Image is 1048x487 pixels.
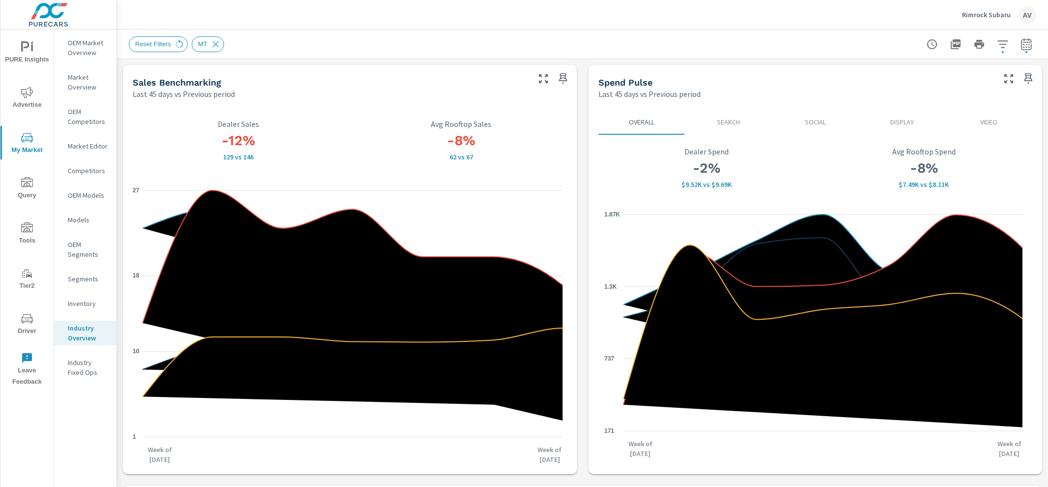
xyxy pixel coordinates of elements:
[68,72,109,92] p: Market Overview
[68,215,109,225] p: Models
[54,104,116,129] div: OEM Competitors
[3,41,51,65] span: PURE Insights
[3,222,51,246] span: Tools
[821,147,1026,156] p: Avg Rooftop Spend
[133,132,344,149] h3: -12%
[356,120,567,128] p: Avg Rooftop Sales
[598,77,652,88] h5: Spend Pulse
[604,160,810,177] h3: -2%
[604,427,614,434] text: 171
[68,38,109,58] p: OEM Market Overview
[953,117,1024,127] p: Video
[54,139,116,153] div: Market Editor
[533,445,567,464] p: Week of [DATE]
[68,107,109,126] p: OEM Competitors
[192,36,224,52] div: MT
[133,187,140,194] text: 27
[54,35,116,60] div: OEM Market Overview
[133,433,136,440] text: 1
[68,274,109,284] p: Segments
[821,181,1026,188] p: $7,492 vs $8,109
[1019,6,1036,24] div: AV
[3,87,51,111] span: Advertise
[693,117,764,127] p: Search
[54,213,116,227] div: Models
[598,88,701,100] p: Last 45 days vs Previous period
[133,153,344,161] p: 129 vs 146
[821,160,1026,177] h3: -8%
[68,299,109,308] p: Inventory
[133,348,140,355] text: 10
[780,117,851,127] p: Social
[133,88,235,100] p: Last 45 days vs Previous period
[3,313,51,337] span: Driver
[604,181,810,188] p: $9,525 vs $9,692
[54,321,116,345] div: Industry Overview
[68,190,109,200] p: OEM Models
[604,283,617,290] text: 1.3K
[356,153,567,161] p: 62 vs 67
[54,70,116,94] div: Market Overview
[54,188,116,203] div: OEM Models
[867,117,938,127] p: Display
[993,34,1013,54] button: Apply Filters
[129,36,188,52] div: Reset Filters
[54,237,116,262] div: OEM Segments
[623,439,657,458] p: Week of [DATE]
[3,132,51,156] span: My Market
[1001,71,1017,87] button: Make Fullscreen
[68,141,109,151] p: Market Editor
[604,355,614,362] text: 737
[54,272,116,286] div: Segments
[3,268,51,292] span: Tier2
[604,147,810,156] p: Dealer Spend
[68,166,109,176] p: Competitors
[133,272,140,279] text: 18
[1017,34,1036,54] button: Select Date Range
[1020,71,1036,87] span: Save this to your personalized report
[133,120,344,128] p: Dealer Sales
[3,177,51,201] span: Query
[192,40,213,48] span: MT
[356,132,567,149] h3: -8%
[68,358,109,377] p: Industry Fixed Ops
[604,211,620,218] text: 1.87K
[142,445,177,464] p: Week of [DATE]
[54,355,116,380] div: Industry Fixed Ops
[54,163,116,178] div: Competitors
[946,34,965,54] button: "Export Report to PDF"
[68,323,109,343] p: Industry Overview
[555,71,571,87] span: Save this to your personalized report
[3,352,51,388] span: Leave Feedback
[54,296,116,311] div: Inventory
[68,240,109,259] p: OEM Segments
[992,439,1026,458] p: Week of [DATE]
[129,40,177,48] span: Reset Filters
[536,71,551,87] button: Make Fullscreen
[606,117,678,127] p: Overall
[962,10,1011,19] p: Rimrock Subaru
[0,30,54,392] div: nav menu
[133,77,221,88] h5: Sales Benchmarking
